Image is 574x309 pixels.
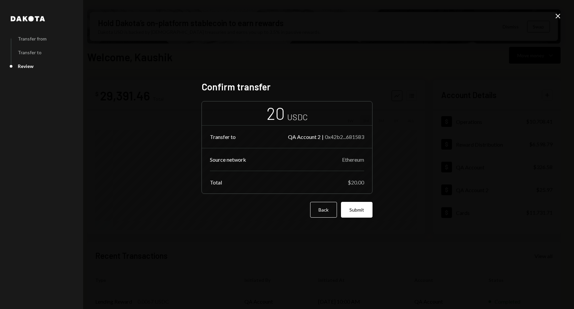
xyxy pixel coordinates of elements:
[18,63,34,69] div: Review
[341,202,372,218] button: Submit
[18,36,47,42] div: Transfer from
[287,111,308,123] div: USDC
[288,134,321,140] div: QA Account 2
[210,156,246,163] div: Source network
[322,134,324,140] div: |
[202,80,372,93] h2: Confirm transfer
[325,134,364,140] div: 0x42b2...681583
[210,134,236,140] div: Transfer to
[310,202,337,218] button: Back
[348,179,364,185] div: $20.00
[210,179,222,185] div: Total
[342,156,364,163] div: Ethereum
[267,103,285,124] div: 20
[18,50,42,55] div: Transfer to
